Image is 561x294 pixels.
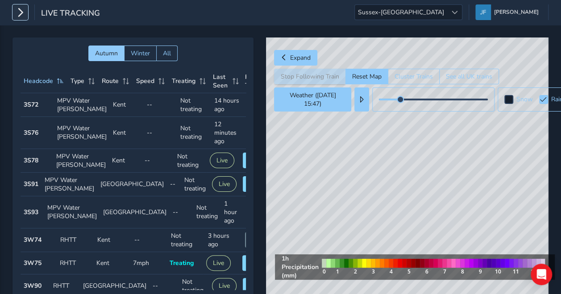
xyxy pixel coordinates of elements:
[24,100,38,109] strong: 3S72
[516,96,533,103] label: Snow
[174,149,207,173] td: Not treating
[170,259,194,267] span: Treating
[44,196,100,228] td: MPV Water [PERSON_NAME]
[54,93,110,117] td: MPV Water [PERSON_NAME]
[290,54,311,62] span: Expand
[24,156,38,165] strong: 3S78
[24,180,38,188] strong: 3S91
[163,49,171,58] span: All
[213,73,229,90] span: Last Seen
[181,173,209,196] td: Not treating
[102,77,119,85] span: Route
[274,50,317,66] button: Expand
[439,69,499,84] button: See all UK trains
[110,93,144,117] td: Kent
[130,252,166,274] td: 7mph
[57,228,94,252] td: RHTT
[243,176,276,192] button: Follow
[93,252,130,274] td: Kent
[71,77,84,85] span: Type
[243,153,276,168] button: Follow
[97,173,167,196] td: [GEOGRAPHIC_DATA]
[221,196,245,228] td: 1 hour ago
[131,49,150,58] span: Winter
[212,176,237,192] button: Live
[144,117,178,149] td: --
[245,232,273,248] button: View
[205,228,242,252] td: 3 hours ago
[211,117,245,149] td: 12 minutes ago
[57,252,93,274] td: RHTT
[177,117,211,149] td: Not treating
[177,93,211,117] td: Not treating
[24,236,42,244] strong: 3W74
[245,73,266,90] span: Follow Train
[41,8,100,20] span: Live Tracking
[24,259,42,267] strong: 3W75
[110,117,144,149] td: Kent
[94,228,131,252] td: Kent
[531,264,552,285] div: Open Intercom Messenger
[274,87,351,112] button: Weather ([DATE] 15:47)
[24,128,38,137] strong: 3S76
[475,4,491,20] img: diamond-layout
[475,4,542,20] button: [PERSON_NAME]
[494,4,539,20] span: [PERSON_NAME]
[172,77,195,85] span: Treating
[243,278,276,294] button: Follow
[131,228,168,252] td: --
[388,69,439,84] button: Cluster Trains
[144,93,178,117] td: --
[109,149,141,173] td: Kent
[211,93,245,117] td: 14 hours ago
[53,149,109,173] td: MPV Water [PERSON_NAME]
[156,46,178,61] button: All
[24,77,53,85] span: Headcode
[24,208,38,216] strong: 3S93
[100,196,170,228] td: [GEOGRAPHIC_DATA]
[124,46,156,61] button: Winter
[206,255,231,271] button: Live
[141,149,174,173] td: --
[170,196,193,228] td: --
[281,254,318,280] strong: 1h Precipitation (mm)
[167,173,181,196] td: --
[24,282,42,290] strong: 3W90
[88,46,124,61] button: Autumn
[168,228,205,252] td: Not treating
[136,77,154,85] span: Speed
[95,49,118,58] span: Autumn
[242,255,275,271] button: Follow
[212,278,237,294] button: Live
[210,153,234,168] button: Live
[345,69,388,84] button: Reset Map
[54,117,110,149] td: MPV Water [PERSON_NAME]
[318,255,549,279] img: rain legend
[193,196,221,228] td: Not treating
[355,5,447,20] span: Sussex-[GEOGRAPHIC_DATA]
[42,173,97,196] td: MPV Water [PERSON_NAME]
